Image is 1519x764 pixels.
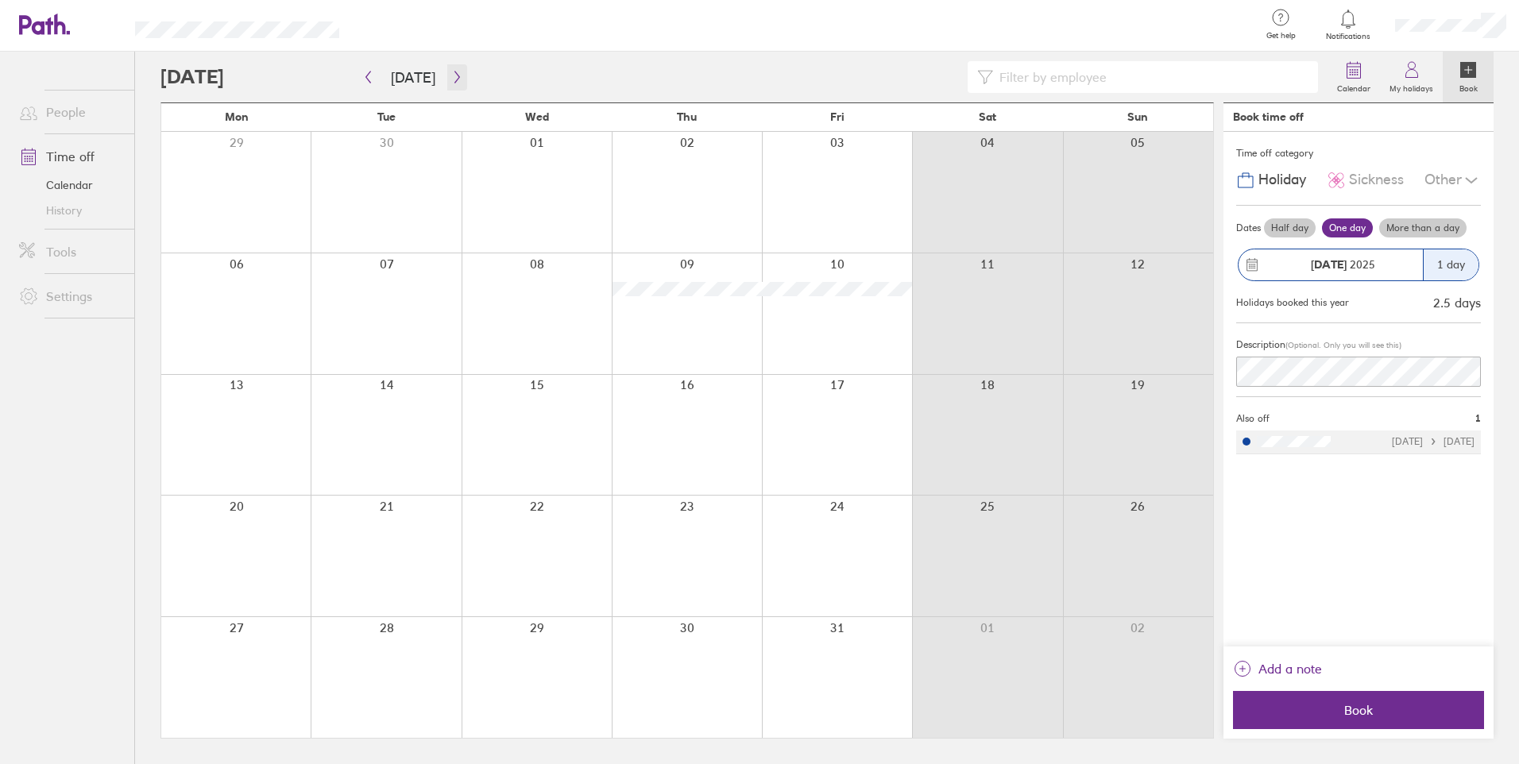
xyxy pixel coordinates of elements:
[525,110,549,123] span: Wed
[1328,79,1380,94] label: Calendar
[1233,110,1304,123] div: Book time off
[6,236,134,268] a: Tools
[1322,218,1373,237] label: One day
[1127,110,1148,123] span: Sun
[1475,413,1481,424] span: 1
[377,110,396,123] span: Tue
[1328,52,1380,102] a: Calendar
[1392,436,1475,447] div: [DATE] [DATE]
[1236,141,1481,165] div: Time off category
[1244,703,1473,717] span: Book
[1258,172,1306,188] span: Holiday
[1258,656,1322,681] span: Add a note
[1423,249,1478,280] div: 1 day
[1233,691,1484,729] button: Book
[1380,79,1443,94] label: My holidays
[1311,257,1347,272] strong: [DATE]
[1424,165,1481,195] div: Other
[1264,218,1316,237] label: Half day
[1379,218,1467,237] label: More than a day
[1236,297,1349,308] div: Holidays booked this year
[979,110,996,123] span: Sat
[6,198,134,223] a: History
[1349,172,1404,188] span: Sickness
[830,110,845,123] span: Fri
[1311,258,1375,271] span: 2025
[993,62,1308,92] input: Filter by employee
[1450,79,1487,94] label: Book
[225,110,249,123] span: Mon
[1236,222,1261,233] span: Dates
[1323,8,1374,41] a: Notifications
[677,110,697,123] span: Thu
[6,141,134,172] a: Time off
[1433,295,1481,310] div: 2.5 days
[6,172,134,198] a: Calendar
[378,64,448,91] button: [DATE]
[1255,31,1307,41] span: Get help
[1380,52,1443,102] a: My holidays
[1443,52,1494,102] a: Book
[1236,338,1285,350] span: Description
[6,96,134,128] a: People
[6,280,134,312] a: Settings
[1236,241,1481,289] button: [DATE] 20251 day
[1285,340,1401,350] span: (Optional. Only you will see this)
[1233,656,1322,681] button: Add a note
[1323,32,1374,41] span: Notifications
[1236,413,1270,424] span: Also off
